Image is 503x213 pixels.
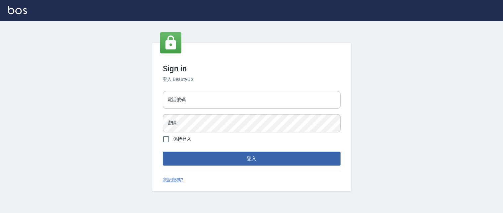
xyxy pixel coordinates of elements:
span: 保持登入 [173,136,192,143]
a: 忘記密碼? [163,177,184,183]
button: 登入 [163,152,341,166]
img: Logo [8,6,27,14]
h3: Sign in [163,64,341,73]
h6: 登入 BeautyOS [163,76,341,83]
